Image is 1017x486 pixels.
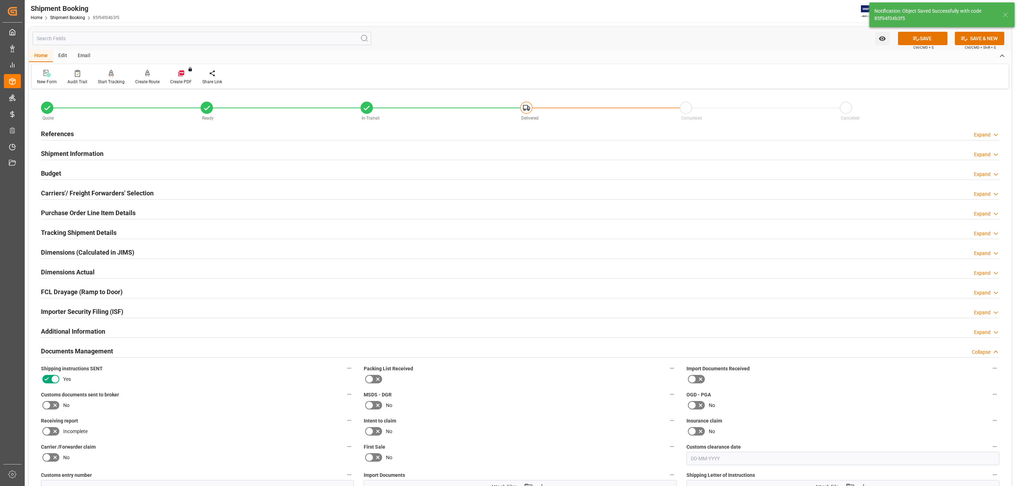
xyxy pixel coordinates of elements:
[42,116,54,121] span: Quote
[41,188,154,198] h2: Carriers'/ Freight Forwarders' Selection
[667,442,677,451] button: First Sale
[861,5,885,18] img: Exertis%20JAM%20-%20Email%20Logo.jpg_1722504956.jpg
[72,50,96,62] div: Email
[974,210,991,218] div: Expand
[974,289,991,297] div: Expand
[974,190,991,198] div: Expand
[41,208,136,218] h2: Purchase Order Line Item Details
[681,116,702,121] span: Completed
[41,228,117,237] h2: Tracking Shipment Details
[686,365,750,372] span: Import Documents Received
[364,365,413,372] span: Packing List Received
[41,287,123,297] h2: FCL Drayage (Ramp to Door)
[990,470,999,479] button: Shipping Letter of Instructions
[709,402,715,409] span: No
[41,129,74,139] h2: References
[990,364,999,373] button: Import Documents Received
[41,391,119,399] span: Customs documents sent to broker
[386,428,392,435] span: No
[41,472,92,479] span: Customs entry number
[667,390,677,399] button: MSDS - DGR
[667,416,677,425] button: Intent to claim
[31,15,42,20] a: Home
[202,79,222,85] div: Share Link
[41,267,95,277] h2: Dimensions Actual
[386,402,392,409] span: No
[521,116,539,121] span: Delivered
[41,149,103,158] h2: Shipment Information
[974,131,991,139] div: Expand
[364,417,396,425] span: Intent to claim
[974,171,991,178] div: Expand
[31,3,119,14] div: Shipment Booking
[974,230,991,237] div: Expand
[364,472,405,479] span: Import Documents
[913,45,934,50] span: Ctrl/CMD + S
[974,250,991,257] div: Expand
[990,416,999,425] button: Insurance claim
[974,269,991,277] div: Expand
[98,79,125,85] div: Start Tracking
[41,327,105,336] h2: Additional Information
[50,15,85,20] a: Shipment Booking
[874,7,996,22] div: Notification: Object Saved Successfully with code 85f94f04b3f5
[345,416,354,425] button: Receiving report
[41,346,113,356] h2: Documents Management
[841,116,860,121] span: Cancelled
[974,329,991,336] div: Expand
[41,248,134,257] h2: Dimensions (Calculated in JIMS)
[345,390,354,399] button: Customs documents sent to broker
[135,79,160,85] div: Create Route
[364,443,385,451] span: First Sale
[345,442,354,451] button: Carrier /Forwarder claim
[37,79,57,85] div: New Form
[67,79,87,85] div: Audit Trail
[709,428,715,435] span: No
[202,116,214,121] span: Ready
[41,365,103,372] span: Shipping instructions SENT
[32,32,371,45] input: Search Fields
[41,443,96,451] span: Carrier /Forwarder claim
[990,390,999,399] button: OGD - PGA
[63,376,71,383] span: Yes
[667,364,677,373] button: Packing List Received
[362,116,380,121] span: In-Transit
[686,452,999,465] input: DD-MM-YYYY
[41,417,78,425] span: Receiving report
[875,32,890,45] button: open menu
[41,169,61,178] h2: Budget
[965,45,996,50] span: Ctrl/CMD + Shift + S
[686,391,711,399] span: OGD - PGA
[364,391,392,399] span: MSDS - DGR
[386,454,392,461] span: No
[53,50,72,62] div: Edit
[63,454,70,461] span: No
[686,472,755,479] span: Shipping Letter of Instructions
[898,32,947,45] button: SAVE
[63,428,88,435] span: Incomplete
[686,443,741,451] span: Customs clearance date
[63,402,70,409] span: No
[974,309,991,316] div: Expand
[345,364,354,373] button: Shipping instructions SENT
[667,470,677,479] button: Import Documents
[345,470,354,479] button: Customs entry number
[686,417,722,425] span: Insurance claim
[29,50,53,62] div: Home
[972,348,991,356] div: Collapse
[990,442,999,451] button: Customs clearance date
[955,32,1004,45] button: SAVE & NEW
[41,307,123,316] h2: Importer Security Filing (ISF)
[974,151,991,158] div: Expand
